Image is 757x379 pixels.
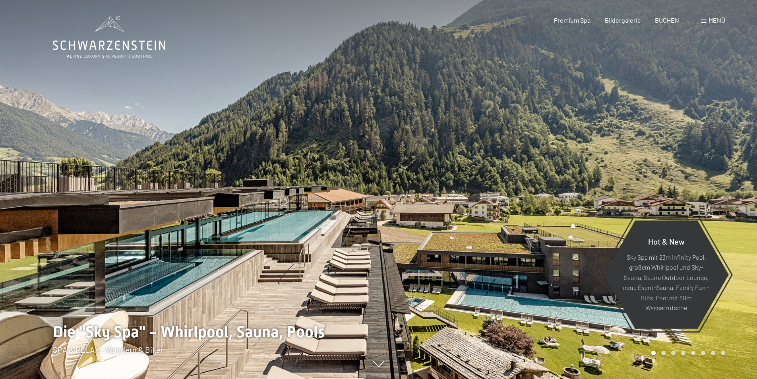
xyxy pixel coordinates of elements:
a: Bildergalerie [605,16,641,24]
div: Carousel Page 8 [721,351,725,355]
div: Carousel Page 3 [671,351,676,355]
div: Carousel Page 4 [681,351,685,355]
span: Hot & New [648,236,685,246]
div: Carousel Page 7 [711,351,715,355]
div: Carousel Page 6 [701,351,705,355]
span: Menü [709,16,725,24]
div: Carousel Pagination [649,351,725,355]
div: Carousel Page 5 [691,351,695,355]
a: Hot & New Sky Spa mit 23m Infinity Pool, großem Whirlpool und Sky-Sauna, Sauna Outdoor Lounge, ne... [603,220,729,329]
a: BUCHEN [655,16,679,24]
div: Carousel Page 1 (Current Slide) [651,351,656,355]
div: Carousel Page 2 [661,351,666,355]
p: Sky Spa mit 23m Infinity Pool, großem Whirlpool und Sky-Sauna, Sauna Outdoor Lounge, neue Event-S... [623,252,709,313]
a: Premium Spa [554,16,590,24]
